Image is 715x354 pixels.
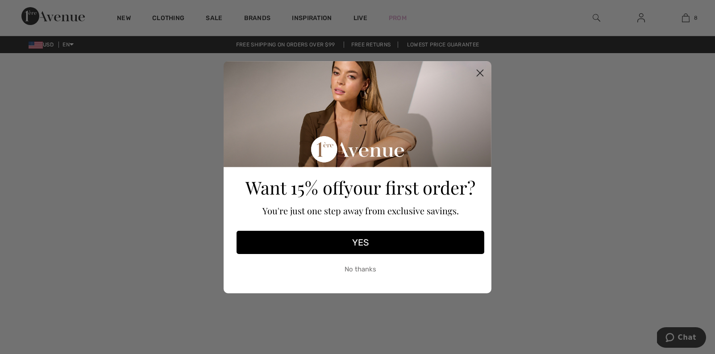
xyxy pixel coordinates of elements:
[262,204,459,217] span: You're just one step away from exclusive savings.
[237,231,484,254] button: YES
[237,258,484,281] button: No thanks
[472,65,488,81] button: Close dialog
[245,175,344,199] span: Want 15% off
[344,175,475,199] span: your first order?
[21,6,39,14] span: Chat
